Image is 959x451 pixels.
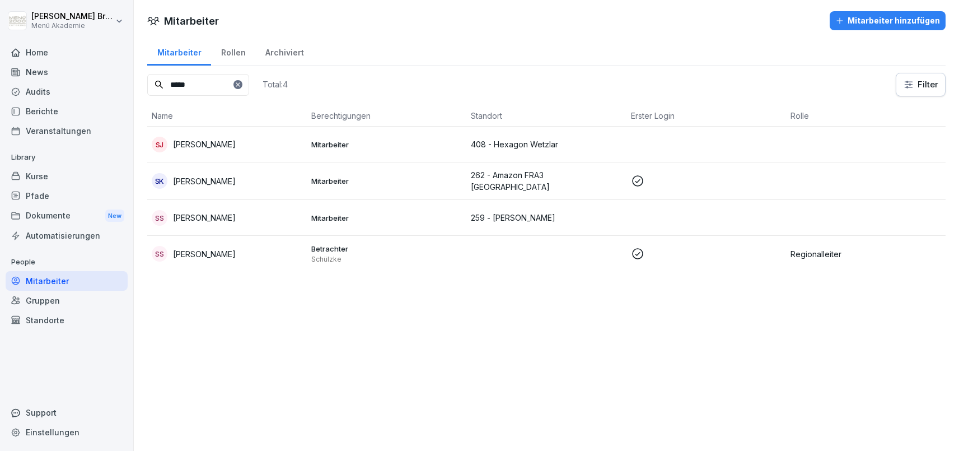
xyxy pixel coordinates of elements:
[307,105,466,127] th: Berechtigungen
[6,43,128,62] a: Home
[311,244,462,254] p: Betrachter
[152,210,167,226] div: SS
[6,62,128,82] a: News
[471,169,621,193] p: 262 - Amazon FRA3 [GEOGRAPHIC_DATA]
[466,105,626,127] th: Standort
[31,22,113,30] p: Menü Akademie
[786,105,946,127] th: Rolle
[6,403,128,422] div: Support
[255,37,314,66] a: Archiviert
[896,73,945,96] button: Filter
[152,173,167,189] div: SK
[471,212,621,224] p: 259 - [PERSON_NAME]
[471,138,621,150] p: 408 - Hexagon Wetzlar
[6,422,128,442] a: Einstellungen
[173,212,236,224] p: [PERSON_NAME]
[152,246,167,262] div: SS
[6,121,128,141] a: Veranstaltungen
[6,206,128,226] div: Dokumente
[6,82,128,101] a: Audits
[903,79,938,90] div: Filter
[311,213,462,223] p: Mitarbeiter
[626,105,786,127] th: Erster Login
[6,206,128,226] a: DokumenteNew
[6,226,128,245] a: Automatisierungen
[311,140,462,150] p: Mitarbeiter
[6,253,128,271] p: People
[173,248,236,260] p: [PERSON_NAME]
[6,271,128,291] a: Mitarbeiter
[147,37,211,66] a: Mitarbeiter
[164,13,219,29] h1: Mitarbeiter
[152,137,167,152] div: SJ
[6,291,128,310] a: Gruppen
[6,101,128,121] a: Berichte
[6,148,128,166] p: Library
[31,12,113,21] p: [PERSON_NAME] Bruns
[790,248,941,260] p: Regionalleiter
[830,11,946,30] button: Mitarbeiter hinzufügen
[6,186,128,206] a: Pfade
[6,166,128,186] a: Kurse
[173,138,236,150] p: [PERSON_NAME]
[6,310,128,330] a: Standorte
[173,175,236,187] p: [PERSON_NAME]
[211,37,255,66] a: Rollen
[105,210,124,222] div: New
[311,255,462,264] p: Schülzke
[147,105,307,127] th: Name
[835,15,940,27] div: Mitarbeiter hinzufügen
[263,79,288,90] p: Total: 4
[311,176,462,186] p: Mitarbeiter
